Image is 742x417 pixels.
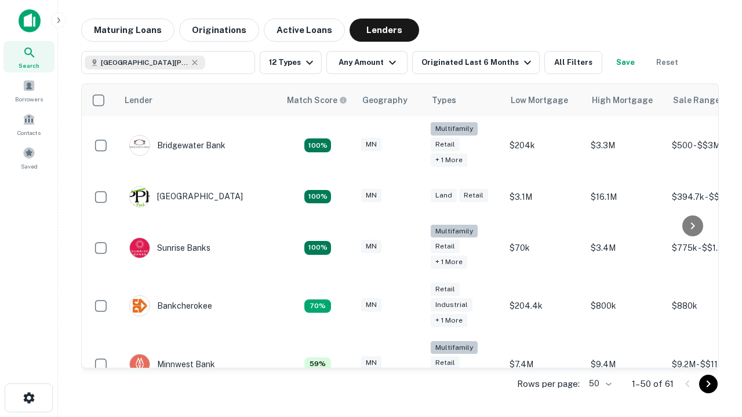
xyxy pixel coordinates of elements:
div: + 1 more [431,255,467,269]
img: picture [130,354,150,374]
h6: Match Score [287,94,345,107]
button: Originations [179,19,259,42]
div: Originated Last 6 Months [421,56,534,69]
button: Go to next page [699,375,718,393]
div: Industrial [431,298,472,312]
div: Multifamily [431,341,478,354]
th: Geography [355,84,425,116]
div: Multifamily [431,225,478,238]
div: [GEOGRAPHIC_DATA] [129,186,243,207]
th: High Mortgage [585,84,666,116]
div: Capitalize uses an advanced AI algorithm to match your search with the best lender. The match sco... [287,94,347,107]
div: Types [432,93,456,107]
div: Retail [459,189,488,202]
a: Search [3,41,54,72]
div: Lender [125,93,152,107]
div: Multifamily [431,122,478,136]
button: Save your search to get updates of matches that match your search criteria. [607,51,644,74]
div: + 1 more [431,314,467,327]
div: Matching Properties: 7, hasApolloMatch: undefined [304,299,331,313]
td: $3.1M [504,175,585,219]
button: Maturing Loans [81,19,174,42]
button: Any Amount [326,51,408,74]
div: MN [361,240,381,253]
div: Land [431,189,457,202]
div: Matching Properties: 6, hasApolloMatch: undefined [304,357,331,371]
button: Originated Last 6 Months [412,51,540,74]
div: Matching Properties: 15, hasApolloMatch: undefined [304,241,331,255]
img: picture [130,296,150,316]
iframe: Chat Widget [684,287,742,343]
div: Bankcherokee [129,295,212,316]
td: $16.1M [585,175,666,219]
img: picture [130,187,150,207]
button: Reset [649,51,686,74]
img: picture [130,136,150,155]
img: picture [130,238,150,258]
button: 12 Types [260,51,322,74]
button: Lenders [350,19,419,42]
div: MN [361,189,381,202]
div: 50 [584,375,613,392]
div: Retail [431,240,460,253]
a: Contacts [3,108,54,140]
span: Search [19,61,39,70]
th: Low Mortgage [504,84,585,116]
span: Borrowers [15,94,43,104]
div: Bridgewater Bank [129,135,225,156]
div: Sale Range [673,93,720,107]
td: $7.4M [504,335,585,394]
td: $204k [504,116,585,175]
td: $3.4M [585,219,666,277]
button: Active Loans [264,19,345,42]
p: 1–50 of 61 [632,377,674,391]
div: Retail [431,356,460,370]
th: Lender [118,84,280,116]
div: High Mortgage [592,93,653,107]
div: Low Mortgage [511,93,568,107]
span: Saved [21,162,38,171]
div: Retail [431,138,460,151]
td: $800k [585,277,666,335]
div: MN [361,356,381,370]
div: + 1 more [431,153,467,167]
a: Borrowers [3,75,54,106]
div: Matching Properties: 10, hasApolloMatch: undefined [304,190,331,204]
td: $9.4M [585,335,666,394]
th: Capitalize uses an advanced AI algorithm to match your search with the best lender. The match sco... [280,84,355,116]
div: Sunrise Banks [129,237,210,258]
button: All Filters [544,51,602,74]
p: Rows per page: [517,377,580,391]
span: [GEOGRAPHIC_DATA][PERSON_NAME], [GEOGRAPHIC_DATA], [GEOGRAPHIC_DATA] [101,57,188,68]
td: $204.4k [504,277,585,335]
img: capitalize-icon.png [19,9,41,32]
td: $3.3M [585,116,666,175]
th: Types [425,84,504,116]
div: MN [361,138,381,151]
div: Minnwest Bank [129,354,215,375]
td: $70k [504,219,585,277]
div: Retail [431,283,460,296]
div: Matching Properties: 18, hasApolloMatch: undefined [304,138,331,152]
span: Contacts [17,128,41,137]
a: Saved [3,142,54,173]
div: MN [361,298,381,312]
div: Geography [362,93,408,107]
